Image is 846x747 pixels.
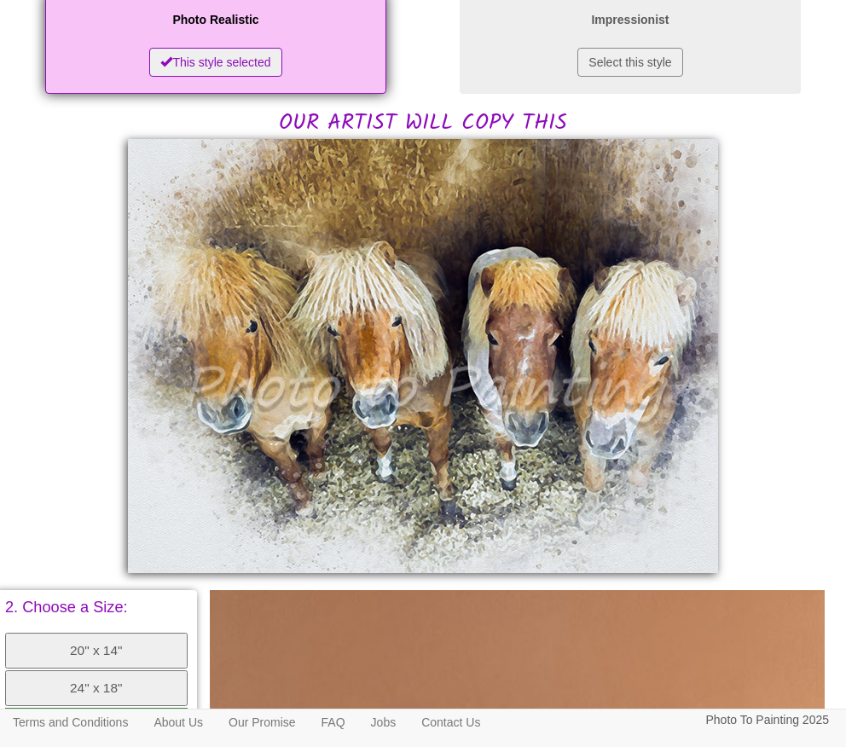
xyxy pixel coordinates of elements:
[149,48,281,77] button: This style selected
[216,709,309,735] a: Our Promise
[358,709,409,735] a: Jobs
[5,599,188,615] p: 2. Choose a Size:
[62,9,369,31] p: Photo Realistic
[409,709,493,735] a: Contact Us
[141,709,216,735] a: About Us
[128,139,718,573] img: Kimberly, please would you:
[5,670,188,706] button: 24" x 18"
[477,9,784,31] p: Impressionist
[577,48,682,77] button: Select this style
[309,709,358,735] a: FAQ
[5,633,188,669] button: 20" x 14"
[705,709,829,731] p: Photo To Painting 2025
